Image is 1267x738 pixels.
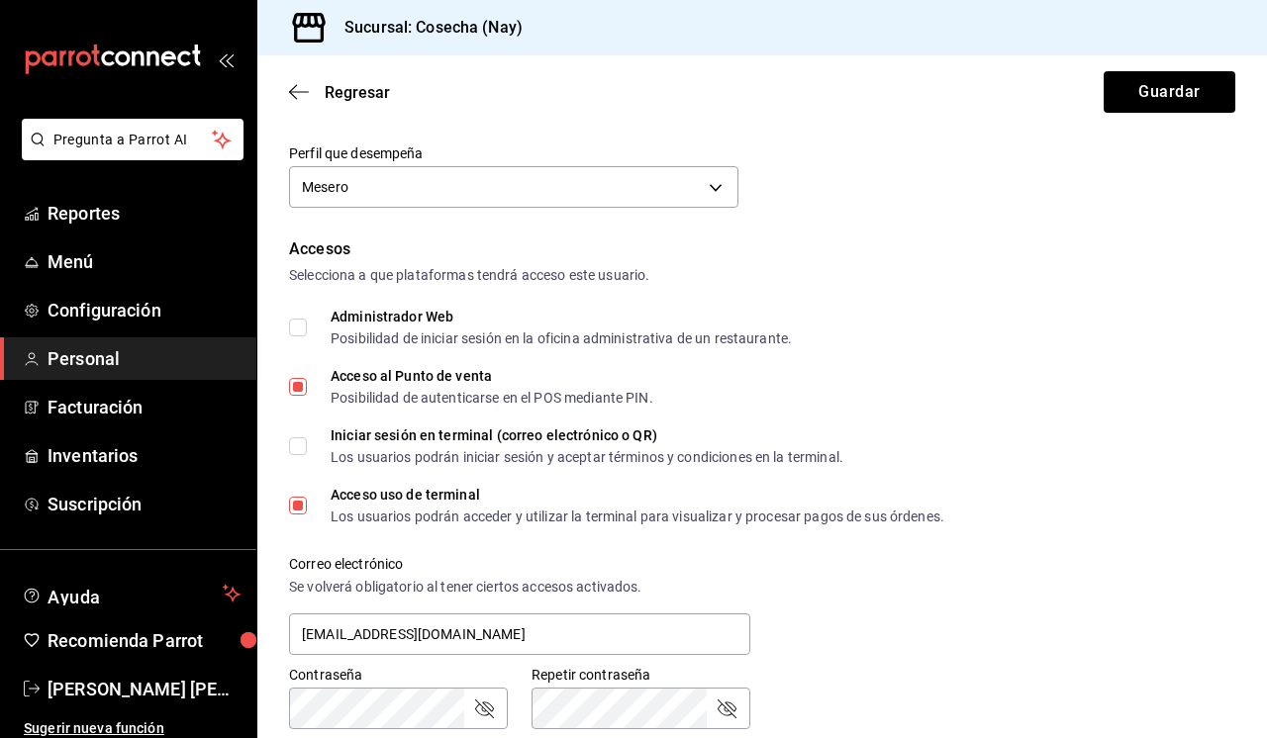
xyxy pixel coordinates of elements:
button: Regresar [289,83,390,102]
div: Mesero [289,166,738,208]
span: Personal [48,345,241,372]
span: Inventarios [48,442,241,469]
div: Los usuarios podrán acceder y utilizar la terminal para visualizar y procesar pagos de sus órdenes. [331,509,944,523]
span: [PERSON_NAME] [PERSON_NAME] [48,676,241,702]
span: Facturación [48,394,241,420]
button: open_drawer_menu [218,51,234,67]
div: Administrador Web [331,310,792,323]
div: Iniciar sesión en terminal (correo electrónico o QR) [331,428,843,442]
label: Repetir contraseña [532,668,750,682]
label: Correo electrónico [289,557,750,571]
span: Menú [48,248,241,275]
div: Accesos [289,237,1235,261]
div: Se volverá obligatorio al tener ciertos accesos activados. [289,577,750,598]
span: Ayuda [48,582,215,605]
button: Pregunta a Parrot AI [22,119,244,160]
div: Los usuarios podrán iniciar sesión y aceptar términos y condiciones en la terminal. [331,450,843,464]
label: Contraseña [289,668,508,682]
button: Guardar [1104,71,1235,113]
label: Perfil que desempeña [289,146,738,160]
span: Suscripción [48,491,241,517]
button: passwordField [472,696,496,720]
h3: Sucursal: Cosecha (Nay) [329,16,523,40]
button: passwordField [715,696,738,720]
a: Pregunta a Parrot AI [14,143,244,164]
span: Configuración [48,297,241,323]
span: Regresar [325,83,390,102]
div: Posibilidad de autenticarse en el POS mediante PIN. [331,391,653,405]
span: Reportes [48,200,241,227]
span: Recomienda Parrot [48,627,241,654]
div: Selecciona a que plataformas tendrá acceso este usuario. [289,265,1235,286]
div: Acceso uso de terminal [331,488,944,502]
div: Posibilidad de iniciar sesión en la oficina administrativa de un restaurante. [331,331,792,345]
span: Pregunta a Parrot AI [53,130,213,150]
div: Acceso al Punto de venta [331,369,653,383]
